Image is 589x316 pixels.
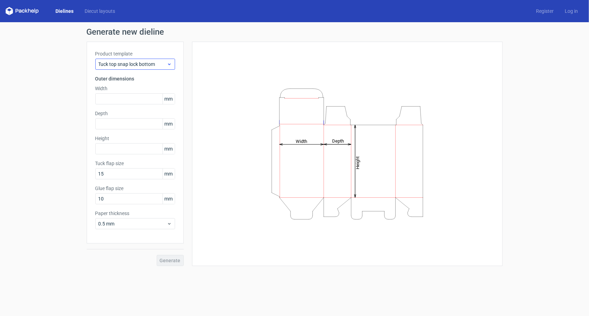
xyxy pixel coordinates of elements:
span: mm [163,144,175,154]
label: Paper thickness [95,210,175,217]
span: 0.5 mm [98,220,167,227]
span: mm [163,169,175,179]
h1: Generate new dieline [87,28,503,36]
label: Height [95,135,175,142]
tspan: Depth [332,138,344,144]
tspan: Height [355,156,360,169]
a: Dielines [50,8,79,15]
span: Tuck top snap lock bottom [98,61,167,68]
label: Glue flap size [95,185,175,192]
span: mm [163,194,175,204]
tspan: Width [295,138,307,144]
label: Product template [95,50,175,57]
span: mm [163,119,175,129]
a: Register [530,8,559,15]
label: Width [95,85,175,92]
span: mm [163,94,175,104]
label: Depth [95,110,175,117]
a: Diecut layouts [79,8,121,15]
a: Log in [559,8,583,15]
h3: Outer dimensions [95,75,175,82]
label: Tuck flap size [95,160,175,167]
